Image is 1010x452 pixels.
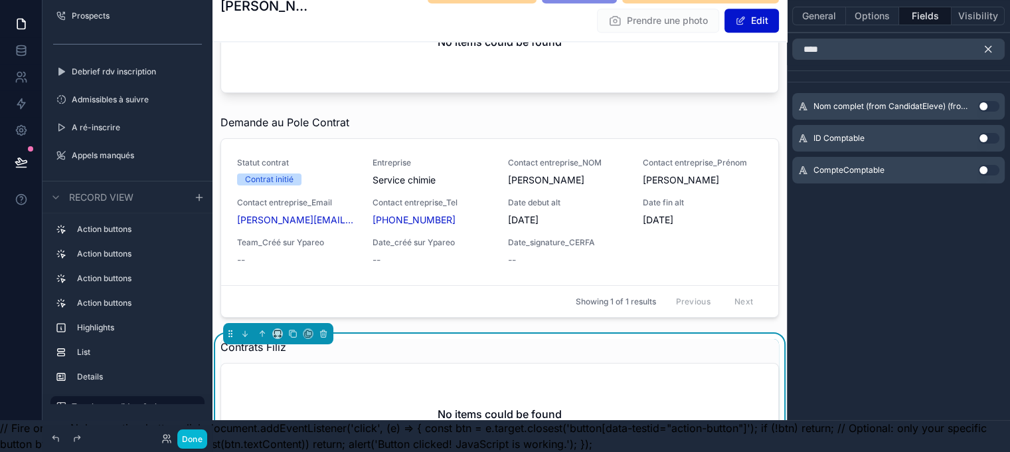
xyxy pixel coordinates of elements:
label: Action buttons [77,298,199,308]
label: Debrief rdv inscription [72,66,202,77]
button: Edit [724,9,779,33]
label: Highlights [77,322,199,333]
button: General [792,7,846,25]
label: Appels manqués [72,150,202,161]
div: scrollable content [42,213,212,394]
label: Action buttons [77,249,199,259]
label: Action buttons [77,224,199,235]
label: Admissibles à suivre [72,94,202,105]
span: CompteComptable [813,165,884,175]
label: A ré-inscrire [72,122,202,133]
button: Fields [899,7,952,25]
label: Action buttons [77,273,199,284]
label: List [77,347,199,358]
span: Contrats Filiz [220,339,286,355]
button: Options [846,7,899,25]
h2: No items could be found [438,406,562,422]
button: Visibility [952,7,1005,25]
span: ID Comptable [813,133,865,144]
label: Prospects [72,11,202,21]
label: Details [77,372,199,382]
span: Nom complet (from CandidatEleve) (from Eleve x Année (from Eleve_ID_Annee)) [813,101,973,112]
span: Record view [69,191,133,204]
span: Showing 1 of 1 results [575,296,655,307]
